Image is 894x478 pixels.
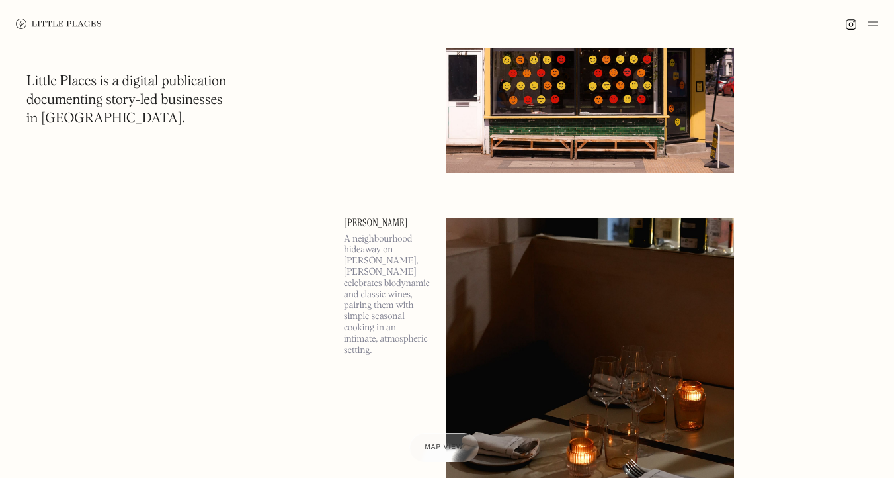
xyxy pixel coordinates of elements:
a: [PERSON_NAME] [344,218,430,228]
a: Map view [409,433,479,462]
p: A neighbourhood hideaway on [PERSON_NAME], [PERSON_NAME] celebrates biodynamic and classic wines,... [344,234,430,356]
h1: Little Places is a digital publication documenting story-led businesses in [GEOGRAPHIC_DATA]. [26,73,227,128]
span: Map view [425,444,464,451]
